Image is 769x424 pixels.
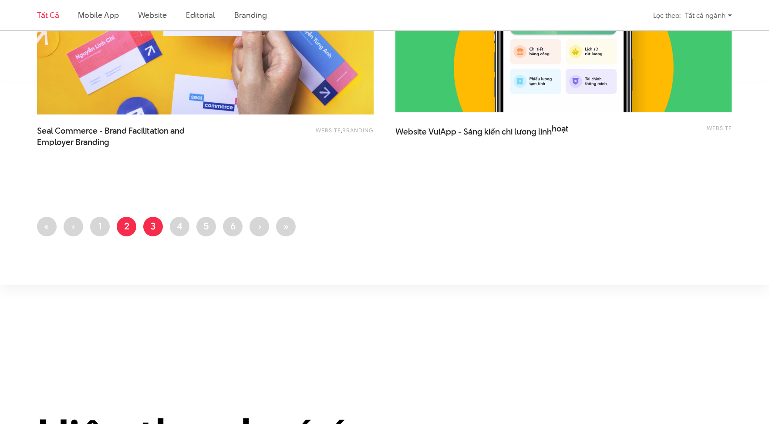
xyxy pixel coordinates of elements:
[186,10,215,20] a: Editorial
[234,10,266,20] a: Branding
[196,217,216,236] a: 5
[143,217,163,236] a: 3
[78,10,118,20] a: Mobile app
[138,10,167,20] a: Website
[72,219,75,232] span: ‹
[37,137,109,148] span: Employer Branding
[653,8,681,23] div: Lọc theo:
[395,123,570,145] a: Website VuiApp - Sáng kiến chi lương linhhoạt
[239,125,374,143] div: ,
[90,217,110,236] a: 1
[283,219,289,232] span: »
[552,123,569,135] span: hoạt
[342,126,374,134] a: Branding
[316,126,341,134] a: Website
[37,125,211,147] span: Seal Commerce - Brand Facilitation and
[37,125,211,147] a: Seal Commerce - Brand Facilitation andEmployer Branding
[258,219,261,232] span: ›
[395,123,570,145] span: Website VuiApp - Sáng kiến chi lương linh
[707,124,732,132] a: Website
[170,217,189,236] a: 4
[685,8,732,23] div: Tất cả ngành
[44,219,50,232] span: «
[223,217,243,236] a: 6
[37,10,59,20] a: Tất cả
